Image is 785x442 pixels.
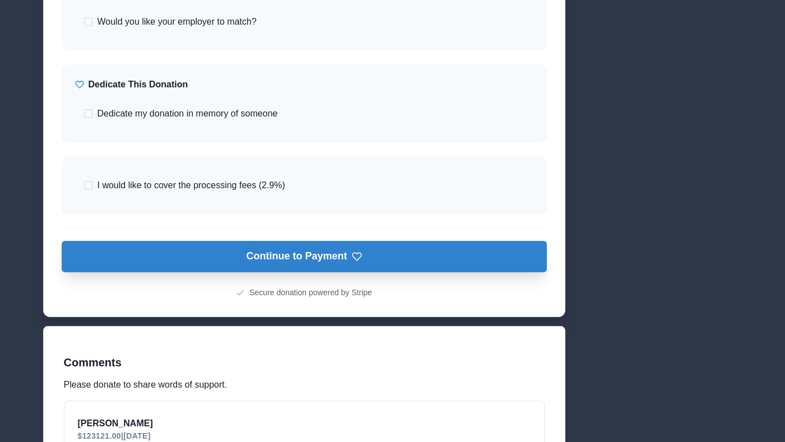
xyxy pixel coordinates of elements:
[64,378,545,401] p: Please donate to share words of support.
[89,78,188,91] p: Dedicate This Donation
[97,15,257,29] span: Would you like your employer to match?
[249,287,372,299] p: Secure donation powered by Stripe
[97,107,278,120] span: Dedicate my donation in memory of someone
[78,430,531,442] div: $123121.00 | [DATE]
[97,179,285,192] span: I would like to cover the processing fees (2.9%)
[62,241,547,272] button: Continue to Payment
[64,347,545,378] h3: Comments
[78,417,153,430] h4: [PERSON_NAME]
